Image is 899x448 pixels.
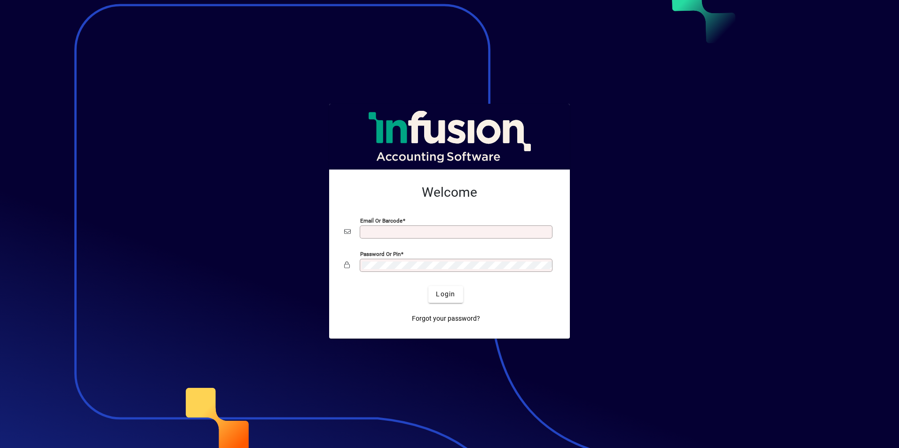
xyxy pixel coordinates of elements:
button: Login [428,286,463,303]
mat-label: Password or Pin [360,250,401,257]
span: Login [436,289,455,299]
a: Forgot your password? [408,310,484,327]
span: Forgot your password? [412,314,480,324]
h2: Welcome [344,185,555,201]
mat-label: Email or Barcode [360,217,402,224]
